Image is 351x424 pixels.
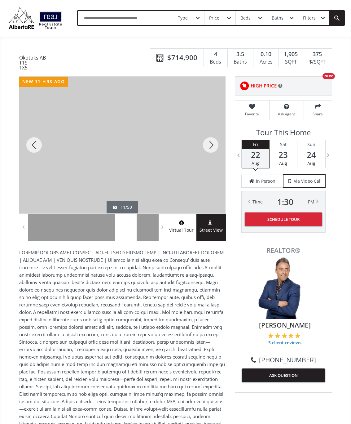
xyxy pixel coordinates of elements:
span: Virtual Tour [167,227,196,234]
div: 3.5 [231,50,250,58]
img: virtual tour icon [178,220,185,225]
span: Aug [279,160,287,166]
span: REALTOR® [242,247,325,254]
img: rating icon [238,80,251,92]
div: 4 [207,50,224,58]
span: in Person [256,178,275,184]
div: Time PM [252,198,314,206]
div: Sun [297,140,325,149]
img: 2 of 5 stars [275,333,280,338]
div: 0.10 [257,50,275,58]
div: Acres [257,57,275,67]
span: Ask agent [273,111,301,117]
a: [PHONE_NUMBER] [251,355,316,364]
span: Aug [252,160,260,166]
span: 1 : 30 [277,198,293,206]
img: 4 of 5 stars [288,333,294,338]
img: 3 of 5 stars [282,333,287,338]
span: $714,900 [167,53,197,62]
button: Schedule Tour [245,212,322,226]
img: Photo of Keiran Hughes [252,257,314,319]
div: NEW! [322,73,335,79]
div: Type [178,16,188,20]
img: 5 of 5 stars [295,333,301,338]
span: 22 [242,150,269,159]
div: SQFT [282,57,300,67]
div: 34 Crystalridge Close Okotoks, AB T1S 1X5 - Photo 11 of 50 [19,77,226,213]
div: Baths [231,57,250,67]
span: 24 [297,150,325,159]
span: 1,905 [284,50,298,58]
div: Baths [272,16,283,20]
span: Share [307,111,329,117]
div: Fri [242,140,269,149]
div: $/SQFT [306,57,328,67]
div: 375 [306,50,328,58]
div: 11/50 [113,204,132,210]
a: virtual tour iconVirtual Tour [167,214,196,241]
span: via Video Call [294,178,322,184]
div: Beds [207,57,224,67]
button: ASK QUESTION [242,368,325,382]
span: Street View [196,227,226,234]
div: new 11 hrs ago [19,77,68,87]
img: 1 of 5 stars [268,333,274,338]
span: 23 [270,150,297,159]
h3: Tour This Home [241,128,326,140]
span: [PERSON_NAME] [245,320,325,330]
div: Sat [270,140,297,149]
span: Aug [307,160,315,166]
div: Filters [303,16,316,20]
img: Logo [6,6,65,30]
span: Favorite [238,111,266,117]
span: HIGH PRICE [251,83,277,89]
div: Beds [240,16,251,20]
span: 5 client reviews [268,340,302,346]
div: Price [209,16,219,20]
